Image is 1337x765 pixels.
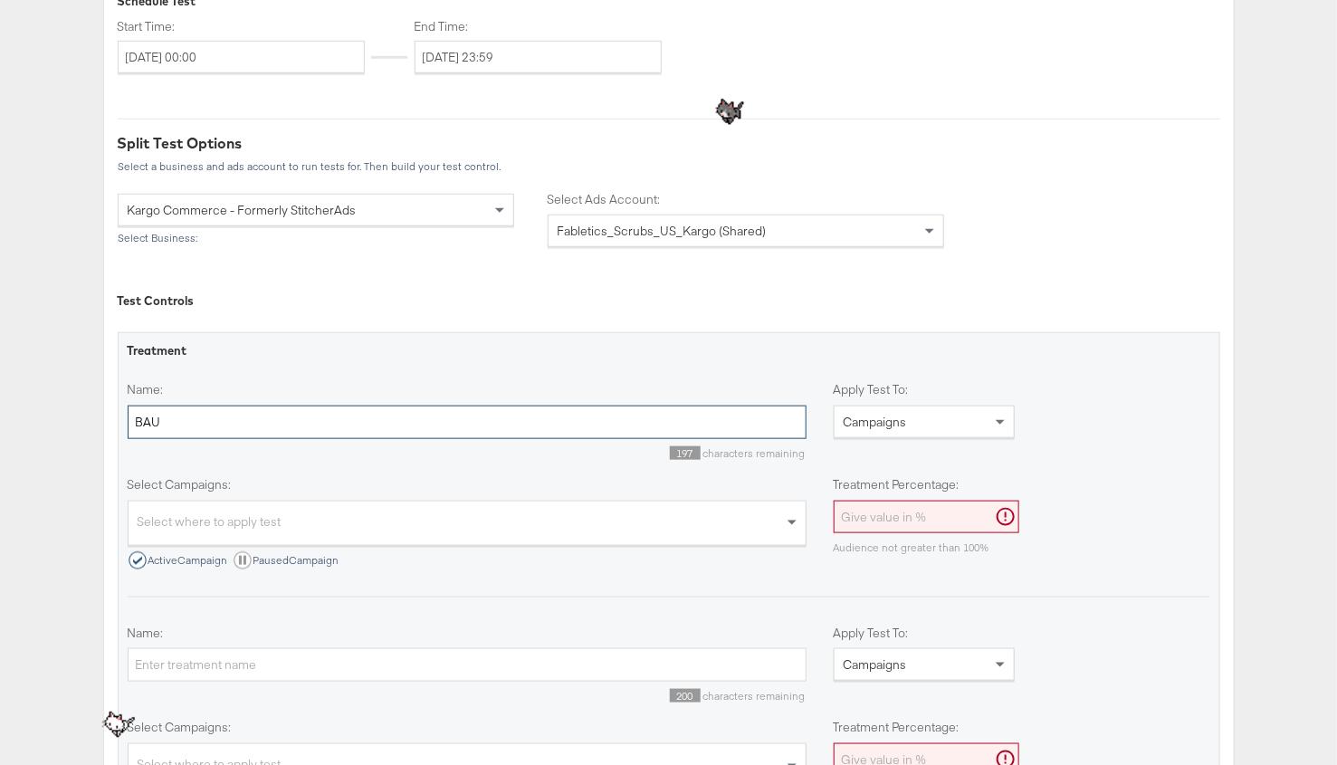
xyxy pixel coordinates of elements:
label: Treatment Percentage: [834,476,1015,493]
label: End Time: [378,18,669,35]
span: Fabletics_Scrubs_US_Kargo (Shared) [558,223,767,239]
label: Name: [128,625,807,642]
label: Start Time: [118,18,365,35]
div: Select where to apply test [129,506,806,545]
div: Test Controls [118,292,1220,310]
div: Audience not greater than 100% [834,540,989,555]
label: Select campaigns: [128,476,807,493]
label: Apply Test To: [834,625,1015,642]
img: +sAAAAASUVORK5CYII= [95,703,140,749]
label: Select Ads Account: [548,191,944,208]
input: Enter treatment name [128,648,807,682]
div: Treatment [128,342,1210,359]
span: Campaigns [844,414,907,430]
span: Kargo Commerce - Formerly StitcherAds [128,202,357,218]
img: dw6cJIDmQHPgHPy3LIRBt7bQAAAAASUVORK5CYII= [707,91,752,136]
label: Treatment Percentage: [834,719,1015,736]
div: Select a business and ads account to run tests for. Then build your test control. [118,160,1220,173]
label: Select campaigns: [128,719,807,736]
div: Select Business: [118,232,514,244]
input: Give value in % [834,501,1019,534]
div: Active Campaign Paused Campaign [129,551,806,569]
span: Campaigns [844,656,907,673]
input: Enter treatment name [128,406,807,439]
label: Name: [128,381,807,398]
div: Split Test Options [118,133,1220,154]
span: 197 [670,446,701,460]
label: Apply Test To: [834,381,1015,398]
span: 200 [670,689,701,703]
div: characters remaining [128,689,807,703]
div: characters remaining [128,446,807,460]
